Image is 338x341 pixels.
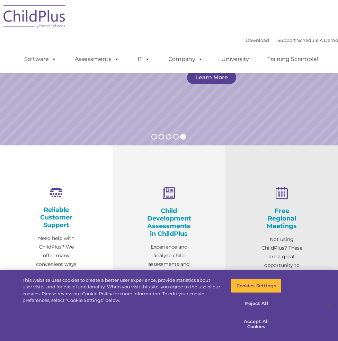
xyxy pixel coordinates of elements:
p: Experience and analyze child assessments and Head Start data management in one system with zero c... [147,243,190,338]
h4: Child Development Assessments in ChildPlus [147,207,190,237]
a: Training Scramble!! [260,52,327,66]
button: Reject All [231,296,282,311]
font: | [246,37,338,43]
a: Learn More [187,71,236,84]
a: Company [161,52,210,66]
a: IT [131,52,157,66]
a: Download [246,37,269,43]
h4: Reliable Customer Support [35,206,78,229]
div: This website uses cookies to create a better user experience, provide statistics about user visit... [23,277,221,304]
a: University [214,52,256,66]
button: Cookies Settings [231,279,282,293]
h4: Free Regional Meetings [260,207,303,230]
a: Software [17,52,63,66]
a: Assessments [68,52,126,66]
p: Not using ChildPlus? These are a great opportunity to network and learn from ChildPlus users. Fin... [260,235,303,330]
button: Accept All Cookies [231,314,282,334]
button: Close [323,298,338,313]
a: Schedule A Demo [297,37,338,43]
a: Support [277,37,296,43]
